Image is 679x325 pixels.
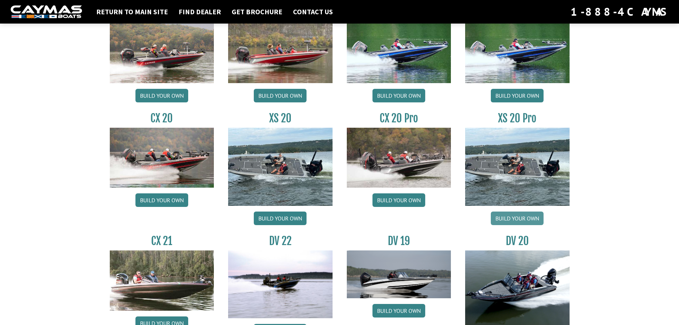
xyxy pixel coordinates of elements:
[254,212,307,225] a: Build your own
[465,112,570,125] h3: XS 20 Pro
[228,7,286,16] a: Get Brochure
[175,7,225,16] a: Find Dealer
[228,23,333,83] img: CX-18SS_thumbnail.jpg
[491,89,544,102] a: Build your own
[228,250,333,318] img: DV22_original_motor_cropped_for_caymas_connect.jpg
[347,234,451,248] h3: DV 19
[372,89,425,102] a: Build your own
[289,7,336,16] a: Contact Us
[135,89,188,102] a: Build your own
[110,112,214,125] h3: CX 20
[93,7,171,16] a: Return to main site
[347,250,451,298] img: dv-19-ban_from_website_for_caymas_connect.png
[228,128,333,206] img: XS_20_resized.jpg
[110,234,214,248] h3: CX 21
[228,234,333,248] h3: DV 22
[372,304,425,318] a: Build your own
[11,5,82,19] img: white-logo-c9c8dbefe5ff5ceceb0f0178aa75bf4bb51f6bca0971e226c86eb53dfe498488.png
[571,4,668,20] div: 1-888-4CAYMAS
[110,250,214,310] img: CX21_thumb.jpg
[347,128,451,188] img: CX-20Pro_thumbnail.jpg
[465,234,570,248] h3: DV 20
[135,193,188,207] a: Build your own
[465,128,570,206] img: XS_20_resized.jpg
[347,23,451,83] img: CX19_thumbnail.jpg
[372,193,425,207] a: Build your own
[347,112,451,125] h3: CX 20 Pro
[228,112,333,125] h3: XS 20
[465,23,570,83] img: CX19_thumbnail.jpg
[491,212,544,225] a: Build your own
[254,89,307,102] a: Build your own
[110,128,214,188] img: CX-20_thumbnail.jpg
[110,23,214,83] img: CX-18S_thumbnail.jpg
